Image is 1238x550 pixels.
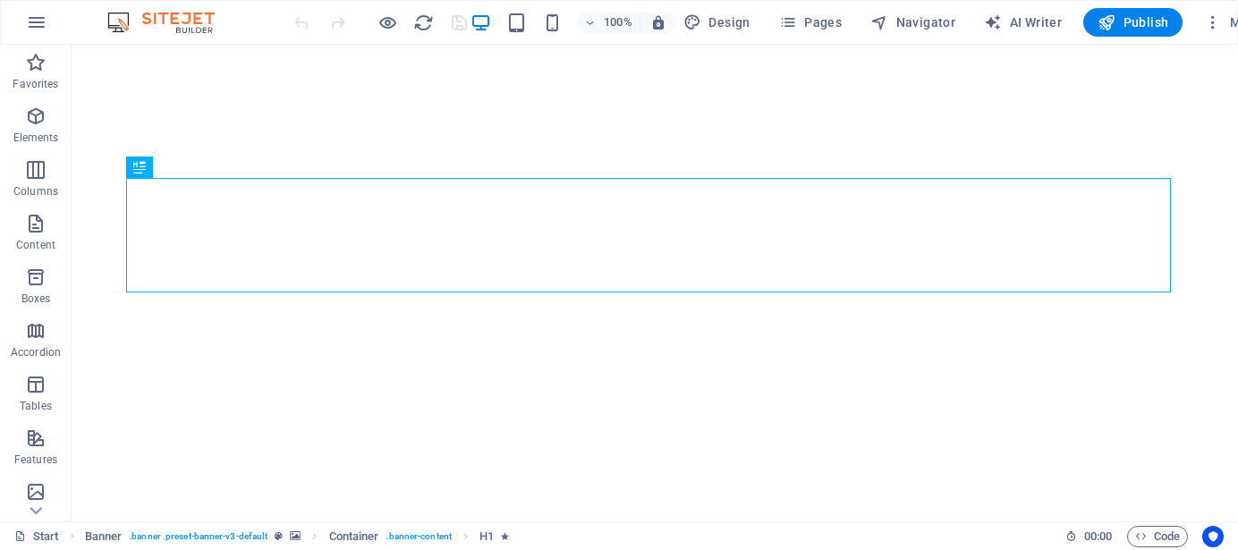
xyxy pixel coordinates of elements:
[863,8,962,37] button: Navigator
[772,8,849,37] button: Pages
[275,531,283,541] i: This element is a customizable preset
[650,14,666,30] i: On resize automatically adjust zoom level to fit chosen device.
[290,531,301,541] i: This element contains a background
[577,12,640,33] button: 100%
[779,13,842,31] span: Pages
[1127,526,1188,547] button: Code
[870,13,955,31] span: Navigator
[13,131,59,145] p: Elements
[14,453,57,467] p: Features
[676,8,758,37] div: Design (Ctrl+Alt+Y)
[386,526,451,547] span: . banner-content
[329,526,379,547] span: Click to select. Double-click to edit
[479,526,494,547] span: Click to select. Double-click to edit
[984,13,1062,31] span: AI Writer
[1098,13,1168,31] span: Publish
[85,526,123,547] span: Click to select. Double-click to edit
[13,77,58,91] p: Favorites
[14,526,59,547] a: Click to cancel selection. Double-click to open Pages
[11,345,61,360] p: Accordion
[129,526,267,547] span: . banner .preset-banner-v3-default
[20,399,52,413] p: Tables
[1083,8,1183,37] button: Publish
[977,8,1069,37] button: AI Writer
[412,12,434,33] button: reload
[1097,529,1099,543] span: :
[1065,526,1113,547] h6: Session time
[501,531,509,541] i: Element contains an animation
[413,13,434,33] i: Reload page
[683,13,750,31] span: Design
[85,526,510,547] nav: breadcrumb
[1135,526,1180,547] span: Code
[1084,526,1112,547] span: 00 00
[377,12,398,33] button: Click here to leave preview mode and continue editing
[21,292,51,306] p: Boxes
[604,12,632,33] h6: 100%
[13,184,58,199] p: Columns
[103,12,237,33] img: Editor Logo
[1202,526,1224,547] button: Usercentrics
[676,8,758,37] button: Design
[16,238,55,252] p: Content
